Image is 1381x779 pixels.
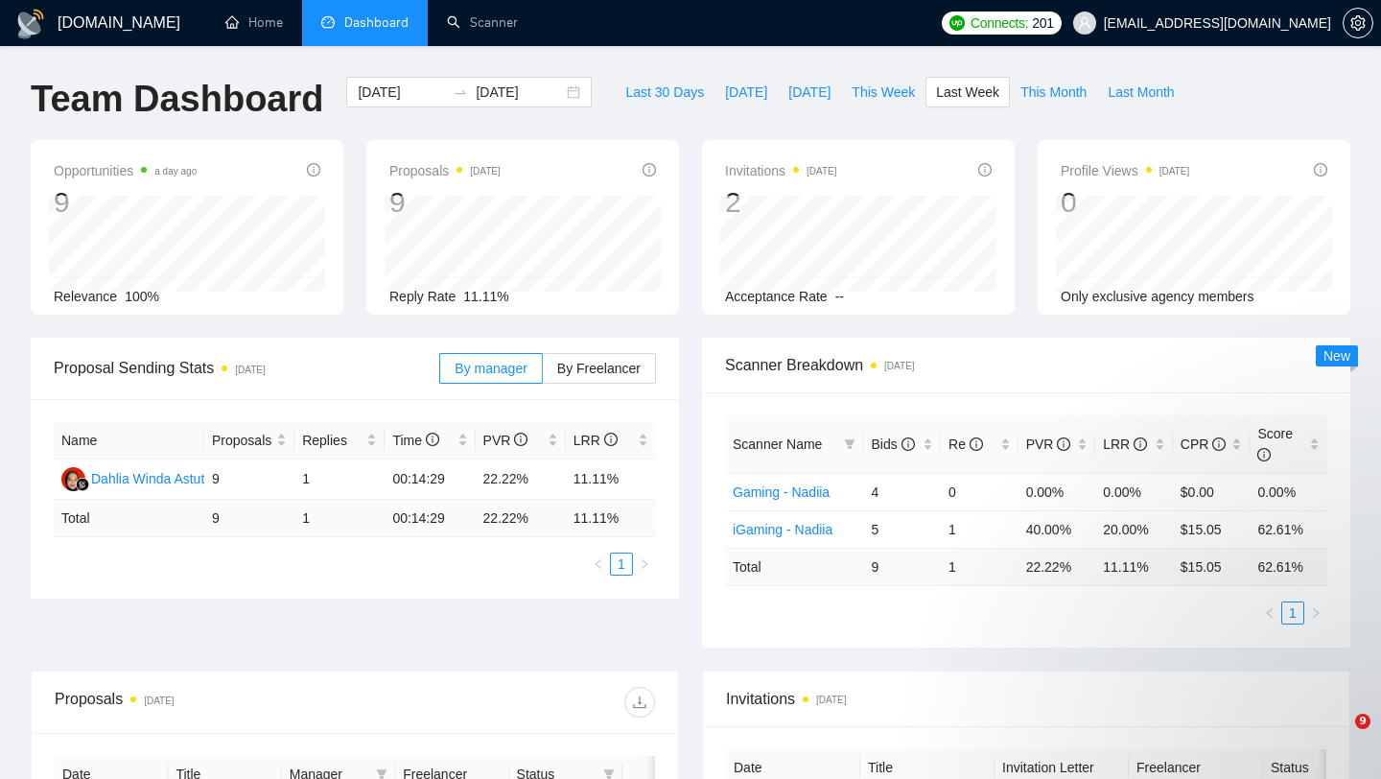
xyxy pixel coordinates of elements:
span: PVR [1026,437,1071,452]
span: Invitations [726,687,1326,711]
span: Only exclusive agency members [1061,289,1254,304]
td: 11.11% [566,460,656,500]
div: 0 [1061,184,1189,221]
div: 9 [389,184,501,221]
span: Last Week [936,82,999,103]
time: [DATE] [144,696,174,706]
span: filter [840,430,859,459]
td: 00:14:29 [385,460,475,500]
div: Proposals [55,687,355,718]
img: upwork-logo.png [949,15,965,31]
span: filter [844,438,855,450]
span: info-circle [604,433,618,446]
span: info-circle [1057,437,1070,451]
span: CPR [1181,437,1226,452]
th: Proposals [204,422,294,460]
span: Proposals [212,430,272,451]
span: This Month [1020,82,1087,103]
input: Start date [358,82,445,103]
span: swap-right [453,84,468,100]
li: Previous Page [587,553,610,576]
td: 9 [863,548,941,585]
a: 1 [611,554,632,575]
h1: Team Dashboard [31,77,323,122]
span: Scanner Name [733,437,822,452]
span: Bids [871,437,914,452]
td: 00:14:29 [385,500,475,537]
button: Last Week [925,77,1010,107]
a: searchScanner [447,14,518,31]
a: setting [1343,15,1373,31]
button: This Month [1010,77,1097,107]
span: download [625,695,654,710]
span: info-circle [426,433,439,446]
span: info-circle [643,163,656,177]
a: iGaming - Nadiia [733,522,832,537]
td: 0.00% [1250,473,1327,510]
span: LRR [573,433,618,448]
span: Opportunities [54,159,197,182]
td: 40.00% [1018,510,1096,548]
span: Last 30 Days [625,82,704,103]
span: info-circle [1134,437,1147,451]
span: info-circle [978,163,992,177]
td: 1 [941,510,1018,548]
span: info-circle [514,433,527,446]
span: right [639,558,650,570]
button: This Week [841,77,925,107]
time: [DATE] [807,166,836,177]
span: Reply Rate [389,289,456,304]
a: homeHome [225,14,283,31]
td: 11.11 % [1095,548,1173,585]
span: Re [948,437,983,452]
td: 62.61% [1250,510,1327,548]
td: 4 [863,473,941,510]
span: info-circle [901,437,915,451]
span: Time [392,433,438,448]
span: By Freelancer [557,361,641,376]
span: Invitations [725,159,837,182]
span: left [593,558,604,570]
span: Proposal Sending Stats [54,356,439,380]
td: 62.61 % [1250,548,1327,585]
span: info-circle [307,163,320,177]
li: 1 [610,553,633,576]
td: 11.11 % [566,500,656,537]
button: left [587,553,610,576]
span: -- [835,289,844,304]
td: 22.22 % [476,500,566,537]
td: $0.00 [1173,473,1251,510]
button: right [633,553,656,576]
td: 0.00% [1095,473,1173,510]
span: [DATE] [788,82,831,103]
time: [DATE] [816,695,846,705]
time: [DATE] [235,365,265,375]
span: Relevance [54,289,117,304]
span: Connects: [971,12,1028,34]
span: dashboard [321,15,335,29]
a: DWDahlia Winda Astuti [61,470,207,485]
span: Proposals [389,159,501,182]
span: info-circle [970,437,983,451]
span: 100% [125,289,159,304]
td: 20.00% [1095,510,1173,548]
td: $ 15.05 [1173,548,1251,585]
td: 1 [294,460,385,500]
td: 0 [941,473,1018,510]
span: Last Month [1108,82,1174,103]
td: $15.05 [1173,510,1251,548]
span: 11.11% [463,289,508,304]
time: [DATE] [470,166,500,177]
span: 9 [1355,714,1370,729]
button: [DATE] [714,77,778,107]
div: 2 [725,184,837,221]
li: Next Page [633,553,656,576]
button: Last Month [1097,77,1184,107]
td: Total [725,548,863,585]
time: [DATE] [1159,166,1189,177]
span: Scanner Breakdown [725,353,1327,377]
td: 5 [863,510,941,548]
span: info-circle [1257,448,1271,461]
button: [DATE] [778,77,841,107]
time: [DATE] [884,361,914,371]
